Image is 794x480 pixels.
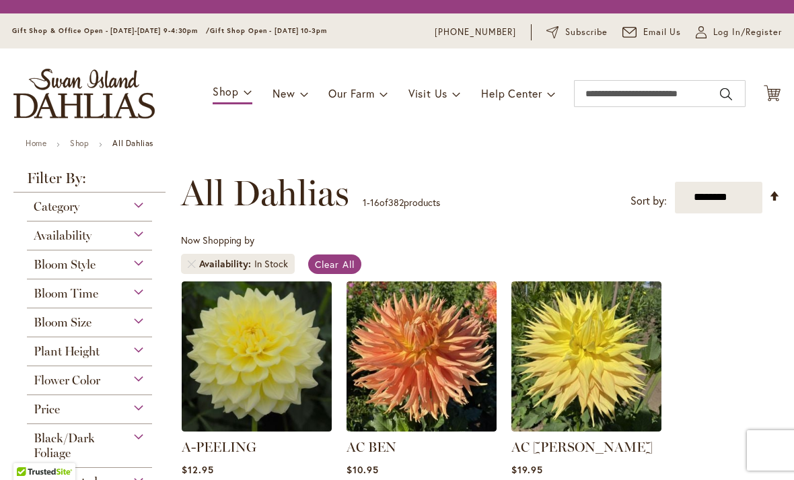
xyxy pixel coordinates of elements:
[713,26,782,39] span: Log In/Register
[181,234,254,246] span: Now Shopping by
[328,86,374,100] span: Our Farm
[511,439,653,455] a: AC [PERSON_NAME]
[70,138,89,148] a: Shop
[511,463,543,476] span: $19.95
[622,26,682,39] a: Email Us
[34,257,96,272] span: Bloom Style
[34,431,95,460] span: Black/Dark Foliage
[181,173,349,213] span: All Dahlias
[435,26,516,39] a: [PHONE_NUMBER]
[546,26,608,39] a: Subscribe
[511,421,661,434] a: AC Jeri
[12,26,210,35] span: Gift Shop & Office Open - [DATE]-[DATE] 9-4:30pm /
[363,196,367,209] span: 1
[34,373,100,388] span: Flower Color
[630,188,667,213] label: Sort by:
[34,402,60,417] span: Price
[347,421,497,434] a: AC BEN
[112,138,153,148] strong: All Dahlias
[511,281,661,432] img: AC Jeri
[210,26,327,35] span: Gift Shop Open - [DATE] 10-3pm
[34,315,92,330] span: Bloom Size
[363,192,440,213] p: - of products
[34,344,100,359] span: Plant Height
[273,86,295,100] span: New
[34,199,79,214] span: Category
[388,196,404,209] span: 382
[347,463,379,476] span: $10.95
[254,257,288,271] div: In Stock
[199,257,254,271] span: Availability
[565,26,608,39] span: Subscribe
[34,286,98,301] span: Bloom Time
[182,439,256,455] a: A-PEELING
[481,86,542,100] span: Help Center
[370,196,380,209] span: 16
[13,171,166,193] strong: Filter By:
[13,69,155,118] a: store logo
[643,26,682,39] span: Email Us
[696,26,782,39] a: Log In/Register
[34,228,92,243] span: Availability
[347,439,396,455] a: AC BEN
[182,281,332,432] img: A-Peeling
[213,84,239,98] span: Shop
[347,281,497,432] img: AC BEN
[182,463,214,476] span: $12.95
[26,138,46,148] a: Home
[10,432,48,470] iframe: Launch Accessibility Center
[182,421,332,434] a: A-Peeling
[308,254,361,274] a: Clear All
[188,260,196,268] a: Remove Availability In Stock
[408,86,447,100] span: Visit Us
[315,258,355,271] span: Clear All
